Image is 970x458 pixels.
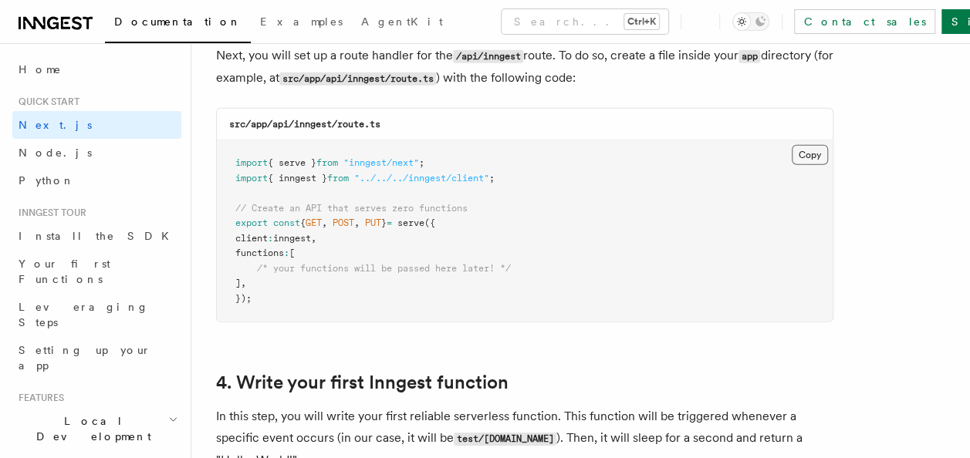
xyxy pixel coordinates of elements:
span: // Create an API that serves zero functions [235,203,468,214]
span: "inngest/next" [343,157,419,168]
code: /api/inngest [453,50,523,63]
code: app [738,50,760,63]
span: ; [419,157,424,168]
button: Toggle dark mode [732,12,769,31]
span: const [273,217,300,228]
a: Leveraging Steps [12,293,181,336]
span: { [300,217,306,228]
kbd: Ctrl+K [624,14,659,29]
a: AgentKit [352,5,452,42]
span: , [241,278,246,288]
a: Install the SDK [12,222,181,250]
a: 4. Write your first Inngest function [216,372,509,393]
span: Your first Functions [19,258,110,285]
span: Install the SDK [19,230,178,242]
a: Setting up your app [12,336,181,379]
span: AgentKit [361,15,443,28]
span: client [235,233,268,244]
span: Local Development [12,413,168,444]
span: Python [19,174,75,187]
code: test/[DOMAIN_NAME] [454,433,556,446]
code: src/app/api/inngest/route.ts [279,72,436,86]
span: ; [489,173,495,184]
span: from [327,173,349,184]
span: ({ [424,217,435,228]
span: Examples [260,15,343,28]
span: functions [235,248,284,258]
a: Next.js [12,111,181,139]
span: inngest [273,233,311,244]
span: export [235,217,268,228]
span: , [322,217,327,228]
span: { inngest } [268,173,327,184]
code: src/app/api/inngest/route.ts [229,119,380,130]
a: Documentation [105,5,251,43]
span: Home [19,62,62,77]
a: Your first Functions [12,250,181,293]
span: POST [333,217,354,228]
span: }); [235,293,252,304]
span: = [387,217,392,228]
span: : [268,233,273,244]
span: "../../../inngest/client" [354,173,489,184]
span: Documentation [114,15,242,28]
a: Python [12,167,181,194]
a: Contact sales [794,9,935,34]
p: Next, you will set up a route handler for the route. To do so, create a file inside your director... [216,45,833,89]
span: from [316,157,338,168]
span: serve [397,217,424,228]
span: Node.js [19,146,92,159]
button: Copy [792,145,828,165]
span: : [284,248,289,258]
span: Quick start [12,96,79,108]
span: , [354,217,360,228]
span: { serve } [268,157,316,168]
span: Setting up your app [19,344,151,372]
span: ] [235,278,241,288]
span: Inngest tour [12,207,86,219]
span: Next.js [19,119,92,131]
span: Leveraging Steps [19,301,149,328]
button: Search...Ctrl+K [502,9,668,34]
span: import [235,157,268,168]
a: Home [12,56,181,83]
a: Node.js [12,139,181,167]
span: , [311,233,316,244]
span: /* your functions will be passed here later! */ [257,263,511,274]
span: PUT [365,217,381,228]
a: Examples [251,5,352,42]
span: Features [12,392,64,404]
button: Local Development [12,407,181,450]
span: [ [289,248,295,258]
span: } [381,217,387,228]
span: GET [306,217,322,228]
span: import [235,173,268,184]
